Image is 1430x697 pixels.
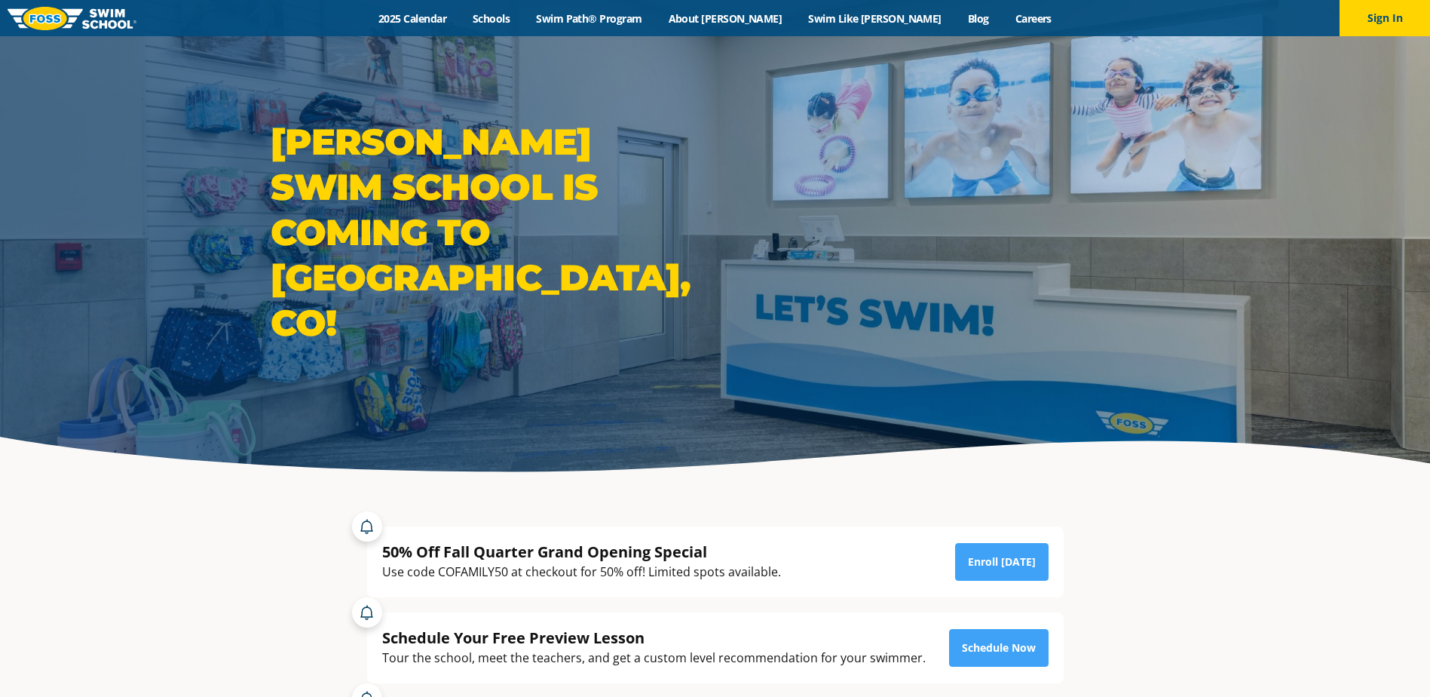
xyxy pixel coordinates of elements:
[949,629,1049,667] a: Schedule Now
[954,11,1002,26] a: Blog
[1002,11,1064,26] a: Careers
[460,11,523,26] a: Schools
[382,562,781,582] div: Use code COFAMILY50 at checkout for 50% off! Limited spots available.
[523,11,655,26] a: Swim Path® Program
[382,648,926,668] div: Tour the school, meet the teachers, and get a custom level recommendation for your swimmer.
[8,7,136,30] img: FOSS Swim School Logo
[382,542,781,562] div: 50% Off Fall Quarter Grand Opening Special
[655,11,795,26] a: About [PERSON_NAME]
[795,11,955,26] a: Swim Like [PERSON_NAME]
[366,11,460,26] a: 2025 Calendar
[955,543,1049,581] a: Enroll [DATE]
[382,628,926,648] div: Schedule Your Free Preview Lesson
[271,119,708,345] h1: [PERSON_NAME] Swim School is coming to [GEOGRAPHIC_DATA], CO!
